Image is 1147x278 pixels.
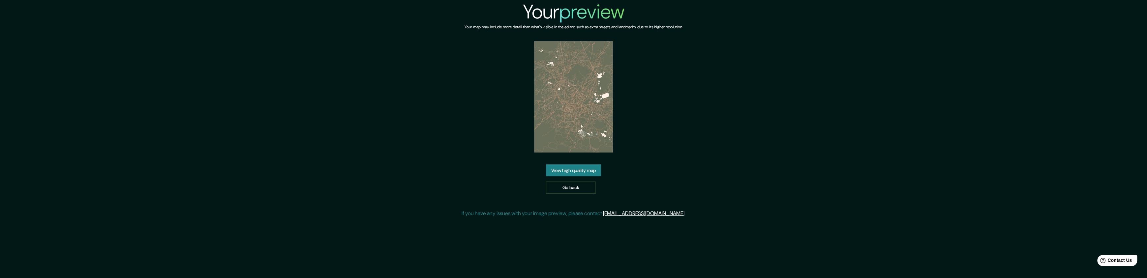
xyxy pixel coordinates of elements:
[465,24,683,31] h6: Your map may include more detail than what's visible in the editor, such as extra streets and lan...
[546,164,601,177] a: View high quality map
[1088,252,1140,271] iframe: Help widget launcher
[546,181,596,194] a: Go back
[603,210,684,217] a: [EMAIL_ADDRESS][DOMAIN_NAME]
[462,209,685,217] p: If you have any issues with your image preview, please contact .
[534,41,613,153] img: created-map-preview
